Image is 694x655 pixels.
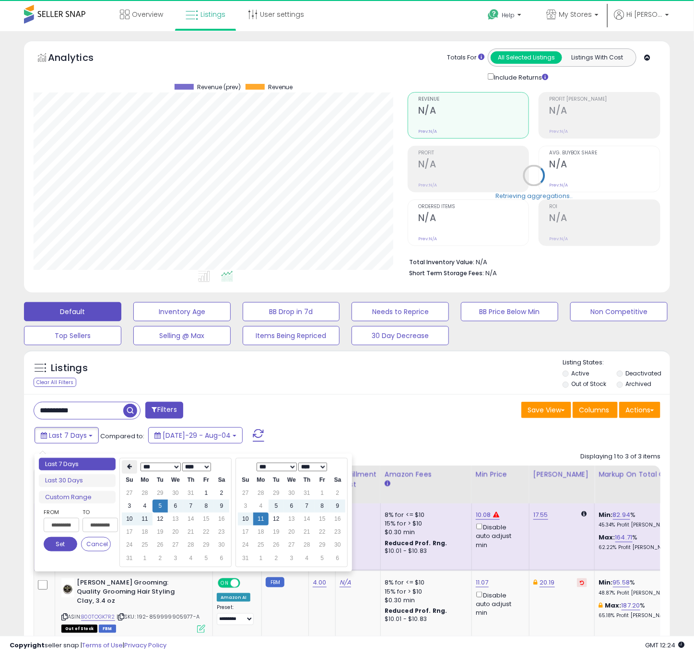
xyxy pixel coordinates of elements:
td: 2 [214,487,229,500]
td: 2 [330,487,345,500]
button: Listings With Cost [562,51,633,64]
div: $0.30 min [385,596,464,605]
td: 31 [122,552,137,565]
span: Last 7 Days [49,431,87,440]
a: 4.00 [313,578,327,587]
td: 21 [299,526,315,538]
a: 95.58 [613,578,630,587]
td: 1 [137,552,153,565]
span: Revenue [268,84,293,91]
td: 3 [168,552,183,565]
h5: Analytics [48,51,112,67]
div: Disable auto adjust min [476,590,522,618]
div: $10.01 - $10.83 [385,547,464,555]
td: 31 [238,552,253,565]
button: Items Being Repriced [243,326,340,345]
th: Fr [199,474,214,487]
td: 7 [299,500,315,513]
button: Save View [521,402,571,418]
td: 30 [284,487,299,500]
td: 12 [269,513,284,526]
a: 11.07 [476,578,489,587]
td: 9 [214,500,229,513]
th: Su [122,474,137,487]
a: Terms of Use [82,641,123,650]
td: 24 [122,538,137,551]
span: Columns [579,405,609,415]
th: Tu [269,474,284,487]
td: 31 [299,487,315,500]
div: Markup on Total Cost [599,469,682,480]
td: 5 [153,500,168,513]
td: 23 [330,526,345,538]
p: 65.18% Profit [PERSON_NAME] [599,612,678,619]
div: $0.30 min [385,528,464,537]
label: To [82,507,111,517]
div: $10.01 - $10.83 [385,615,464,623]
span: | SKU: 192-859999905977-A [117,613,200,620]
a: Hi [PERSON_NAME] [614,10,669,31]
div: Clear All Filters [34,378,76,387]
th: Th [299,474,315,487]
small: FBM [266,577,284,587]
span: My Stores [559,10,592,19]
span: All listings that are currently out of stock and unavailable for purchase on Amazon [61,625,97,633]
button: Actions [619,402,660,418]
td: 22 [315,526,330,538]
td: 4 [253,500,269,513]
span: FBM [99,625,116,633]
img: 41jq2lmI6CL._SL40_.jpg [61,578,74,597]
td: 15 [315,513,330,526]
button: Default [24,302,121,321]
span: Help [502,11,515,19]
td: 28 [137,487,153,500]
div: [PERSON_NAME] [533,469,590,480]
td: 24 [238,538,253,551]
td: 3 [238,500,253,513]
td: 6 [330,552,345,565]
div: seller snap | | [10,641,166,650]
div: 15% for > $10 [385,519,464,528]
td: 1 [315,487,330,500]
button: BB Price Below Min [461,302,558,321]
label: Deactivated [625,369,661,377]
div: Retrieving aggregations.. [495,192,573,200]
button: Top Sellers [24,326,121,345]
b: Reduced Prof. Rng. [385,539,447,547]
td: 2 [153,552,168,565]
td: 1 [253,552,269,565]
td: 18 [137,526,153,538]
p: 62.22% Profit [PERSON_NAME] [599,544,678,551]
td: 26 [269,538,284,551]
td: 11 [253,513,269,526]
td: 30 [168,487,183,500]
button: Inventory Age [133,302,231,321]
td: 19 [153,526,168,538]
a: Privacy Policy [124,641,166,650]
th: Su [238,474,253,487]
a: 17.55 [533,510,548,520]
div: Fulfillment Cost [340,469,376,490]
td: 29 [199,538,214,551]
td: 5 [269,500,284,513]
td: 25 [137,538,153,551]
td: 13 [284,513,299,526]
td: 8 [315,500,330,513]
td: 21 [183,526,199,538]
label: Archived [625,380,651,388]
td: 16 [214,513,229,526]
td: 27 [238,487,253,500]
b: [PERSON_NAME] Grooming: Quality Grooming Hair Styling Clay, 3.4 oz [77,578,193,608]
div: Amazon Fees [385,469,468,480]
th: Sa [214,474,229,487]
td: 20 [168,526,183,538]
a: 20.19 [540,578,555,587]
td: 10 [238,513,253,526]
td: 29 [269,487,284,500]
a: 10.08 [476,510,491,520]
th: Fr [315,474,330,487]
td: 14 [299,513,315,526]
td: 28 [299,538,315,551]
td: 12 [153,513,168,526]
td: 27 [284,538,299,551]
